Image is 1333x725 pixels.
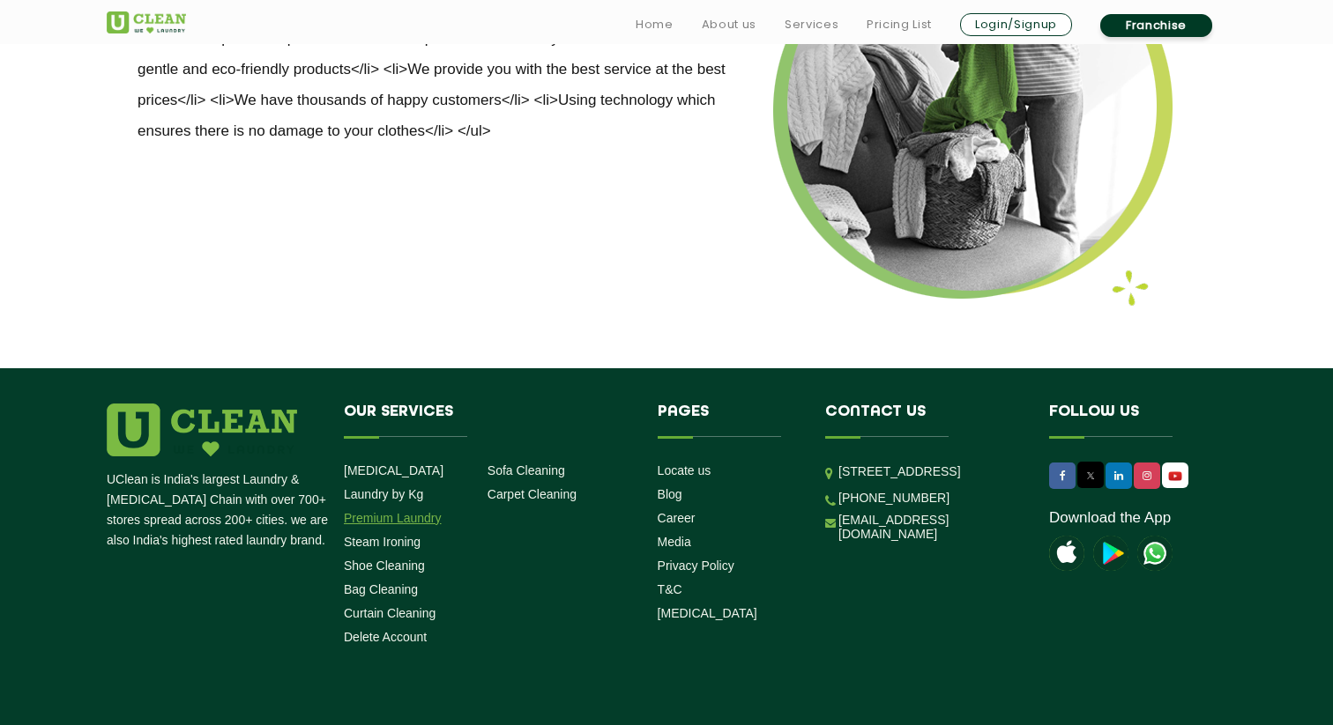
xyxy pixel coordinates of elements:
[867,14,932,35] a: Pricing List
[344,630,427,644] a: Delete Account
[344,559,425,573] a: Shoe Cleaning
[825,403,1023,437] h4: Contact us
[658,463,711,477] a: Locate us
[702,14,756,35] a: About us
[138,23,729,146] p: <ul> <li>We provide top-rated and certified professional laundry service</li> <li>We use gentle a...
[1137,536,1173,571] img: UClean Laundry and Dry Cleaning
[838,513,1023,541] a: [EMAIL_ADDRESS][DOMAIN_NAME]
[658,582,682,596] a: T&C
[344,403,631,437] h4: Our Services
[344,535,421,549] a: Steam Ironing
[658,606,757,620] a: [MEDICAL_DATA]
[488,487,577,501] a: Carpet Cleaning
[636,14,674,35] a: Home
[658,403,800,437] h4: Pages
[107,470,331,551] p: UClean is India's largest Laundry & [MEDICAL_DATA] Chain with over 700+ stores spread across 200+...
[658,559,734,573] a: Privacy Policy
[488,463,565,477] a: Sofa Cleaning
[785,14,838,35] a: Services
[107,403,297,456] img: logo.png
[1093,536,1128,571] img: playstoreicon.png
[344,487,423,501] a: Laundry by Kg
[658,487,682,501] a: Blog
[344,511,442,525] a: Premium Laundry
[1049,509,1171,527] a: Download the App
[1100,14,1212,37] a: Franchise
[960,13,1072,36] a: Login/Signup
[838,491,949,505] a: [PHONE_NUMBER]
[344,606,436,620] a: Curtain Cleaning
[838,462,1023,482] p: [STREET_ADDRESS]
[1049,536,1084,571] img: apple-icon.png
[344,582,418,596] a: Bag Cleaning
[1164,467,1187,485] img: UClean Laundry and Dry Cleaning
[344,463,443,477] a: [MEDICAL_DATA]
[107,11,186,33] img: UClean Laundry and Dry Cleaning
[658,511,696,525] a: Career
[658,535,691,549] a: Media
[1049,403,1204,437] h4: Follow us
